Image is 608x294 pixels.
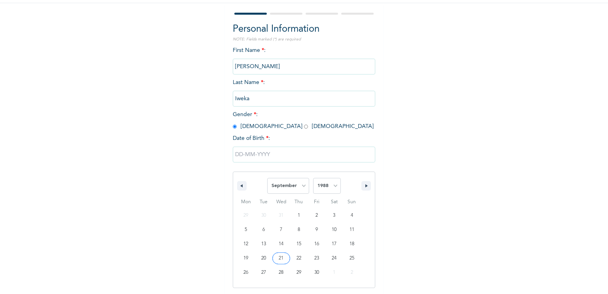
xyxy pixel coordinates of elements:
[308,223,325,237] button: 9
[308,237,325,251] button: 16
[314,237,319,251] span: 16
[233,59,375,74] input: Enter your first name
[272,237,290,251] button: 14
[262,223,265,237] span: 6
[325,223,343,237] button: 10
[332,251,336,265] span: 24
[343,208,361,223] button: 4
[237,265,255,280] button: 26
[333,208,335,223] span: 3
[233,147,375,162] input: DD-MM-YYYY
[245,223,247,237] span: 5
[350,237,354,251] span: 18
[332,223,336,237] span: 10
[279,237,283,251] span: 14
[343,251,361,265] button: 25
[315,208,318,223] span: 2
[272,196,290,208] span: Wed
[261,251,266,265] span: 20
[233,134,270,143] span: Date of Birth :
[261,265,266,280] span: 27
[350,223,354,237] span: 11
[233,112,374,129] span: Gender : [DEMOGRAPHIC_DATA] [DEMOGRAPHIC_DATA]
[233,91,375,107] input: Enter your last name
[325,251,343,265] button: 24
[350,251,354,265] span: 25
[280,223,282,237] span: 7
[237,223,255,237] button: 5
[298,223,300,237] span: 8
[308,196,325,208] span: Fri
[308,265,325,280] button: 30
[255,237,273,251] button: 13
[325,208,343,223] button: 3
[261,237,266,251] span: 13
[290,237,308,251] button: 15
[233,36,375,42] p: NOTE: Fields marked (*) are required
[243,237,248,251] span: 12
[237,196,255,208] span: Mon
[255,265,273,280] button: 27
[308,251,325,265] button: 23
[290,223,308,237] button: 8
[272,223,290,237] button: 7
[272,265,290,280] button: 28
[296,251,301,265] span: 22
[325,237,343,251] button: 17
[233,48,375,69] span: First Name :
[255,223,273,237] button: 6
[290,208,308,223] button: 1
[343,237,361,251] button: 18
[308,208,325,223] button: 2
[314,265,319,280] span: 30
[332,237,336,251] span: 17
[314,251,319,265] span: 23
[351,208,353,223] span: 4
[237,237,255,251] button: 12
[343,196,361,208] span: Sun
[255,196,273,208] span: Tue
[243,251,248,265] span: 19
[343,223,361,237] button: 11
[272,251,290,265] button: 21
[296,237,301,251] span: 15
[298,208,300,223] span: 1
[325,196,343,208] span: Sat
[290,265,308,280] button: 29
[233,80,375,101] span: Last Name :
[237,251,255,265] button: 19
[296,265,301,280] span: 29
[290,251,308,265] button: 22
[279,265,283,280] span: 28
[315,223,318,237] span: 9
[279,251,283,265] span: 21
[255,251,273,265] button: 20
[233,22,375,36] h2: Personal Information
[243,265,248,280] span: 26
[290,196,308,208] span: Thu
